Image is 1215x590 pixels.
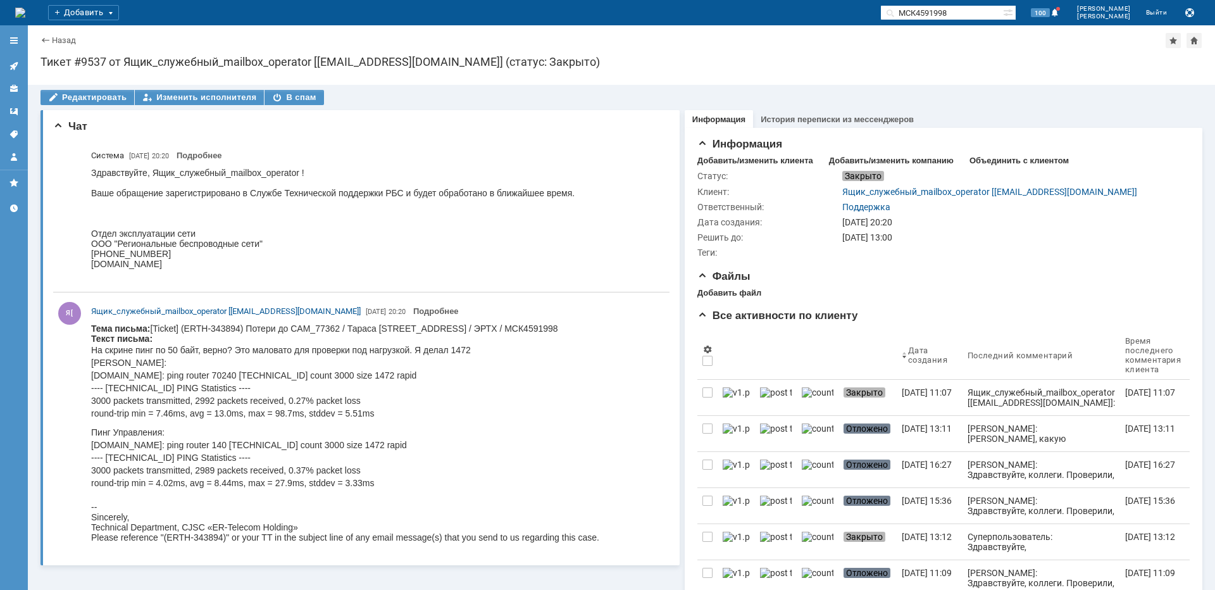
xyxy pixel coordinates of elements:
img: v1.png [723,387,750,398]
a: counter.png [797,416,838,451]
a: [DATE] 16:27 [897,452,963,487]
span: 20:20 [389,308,406,316]
div: Тикет #9537 от Ящик_служебный_mailbox_operator [[EMAIL_ADDRESS][DOMAIN_NAME]] (статус: Закрыто) [40,56,1202,68]
a: Перейти на домашнюю страницу [15,8,25,18]
img: logo [15,8,25,18]
div: Дата создания: [697,217,840,227]
div: [DATE] 16:27 [1125,460,1175,470]
img: counter.png [802,568,833,578]
img: v1.png [723,424,750,434]
div: Ответственный: [697,202,840,212]
div: Сделать домашней страницей [1187,33,1202,48]
a: Шаблоны комментариев [4,101,24,122]
a: Мой профиль [4,147,24,167]
a: Отложено [838,416,897,451]
div: [DATE] 13:12 [1125,532,1175,542]
a: Клиенты [4,78,24,99]
a: post ticket.png [755,488,797,524]
span: Настройки [702,344,713,355]
a: [DATE] 13:12 [1120,524,1196,560]
img: post ticket.png [760,387,792,398]
a: counter.png [797,524,838,560]
span: Закрыто [844,387,885,398]
a: Суперпользователь: Здравствуйте, Ящик_служебный_mailbox_operator ! Ваше обращение зарегистрирован... [963,524,1120,560]
a: post ticket.png [755,380,797,415]
span: Отложено [844,424,890,434]
div: Последний комментарий [968,351,1073,360]
a: Закрыто [838,380,897,415]
a: [DATE] 11:07 [897,380,963,415]
img: v1.png [723,460,750,470]
a: [DATE] 15:36 [897,488,963,524]
span: [PERSON_NAME] [1077,13,1131,20]
a: [DATE] 13:12 [897,524,963,560]
span: Файлы [697,270,751,282]
img: v1.png [723,568,750,578]
img: post ticket.png [760,568,792,578]
span: Закрыто [842,171,884,181]
span: Информация [697,138,782,150]
a: [PERSON_NAME]: Здравствуйте, коллеги. Проверили, приемная антенна работает штатно,лежит порт в ст... [963,488,1120,524]
a: post ticket.png [755,452,797,487]
span: 20:20 [152,152,169,160]
a: v1.png [718,416,755,451]
span: Система [91,151,124,160]
div: [DATE] 11:07 [1125,387,1175,398]
a: Теги [4,124,24,144]
div: [DATE] 16:27 [902,460,952,470]
th: Дата создания [897,331,963,380]
th: Время последнего комментария клиента [1120,331,1196,380]
img: counter.png [802,387,833,398]
a: История переписки из мессенджеров [761,115,914,124]
button: Сохранить лог [1182,5,1197,20]
a: Отложено [838,452,897,487]
img: post ticket.png [760,424,792,434]
div: Дата создания [908,346,947,365]
span: [DATE] [366,308,386,316]
a: counter.png [797,488,838,524]
a: counter.png [797,380,838,415]
div: [PERSON_NAME]: Здравствуйте, коллеги. Проверили, канал работает штатно, видим маки в обе стороны. [968,460,1115,500]
a: v1.png [718,452,755,487]
span: Закрыто [844,532,885,542]
div: Добавить [48,5,119,20]
div: [DATE] 15:36 [902,496,952,506]
img: counter.png [802,460,833,470]
a: Назад [52,35,76,45]
a: [DATE] 13:11 [1120,416,1196,451]
div: Решить до: [697,232,840,242]
img: post ticket.png [760,532,792,542]
img: counter.png [802,496,833,506]
div: Время последнего комментария клиента [1125,336,1181,374]
a: Подробнее [413,306,459,316]
div: Клиент: [697,187,840,197]
div: Объединить с клиентом [969,156,1069,166]
a: [DATE] 13:11 [897,416,963,451]
a: post ticket.png [755,416,797,451]
div: [DATE] 13:12 [902,532,952,542]
div: [DATE] 15:36 [1125,496,1175,506]
img: post ticket.png [760,460,792,470]
a: Информация [692,115,745,124]
a: v1.png [718,380,755,415]
img: counter.png [802,532,833,542]
span: [PERSON_NAME] [1077,5,1131,13]
div: Теги: [697,248,840,258]
span: Все активности по клиенту [697,310,858,322]
span: Чат [53,120,87,132]
a: Поддержка [842,202,890,212]
a: counter.png [797,452,838,487]
a: [PERSON_NAME]: [PERSON_NAME], какую информацию от нас вы ждете? [963,416,1120,451]
a: Активности [4,56,24,76]
img: v1.png [723,532,750,542]
a: Закрыто [838,524,897,560]
span: Отложено [844,460,890,470]
div: [DATE] 20:20 [842,217,1182,227]
span: Расширенный поиск [1003,6,1016,18]
img: post ticket.png [760,496,792,506]
a: Ящик_служебный_mailbox_operator [[EMAIL_ADDRESS][DOMAIN_NAME]]: Тема письма: [Ticket] Обновления ... [963,380,1120,415]
a: Отложено [838,488,897,524]
div: Добавить в избранное [1166,33,1181,48]
span: Система [91,149,124,162]
div: [PERSON_NAME]: Здравствуйте, коллеги. Проверили, приемная антенна работает штатно,лежит порт в ст... [968,496,1115,546]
